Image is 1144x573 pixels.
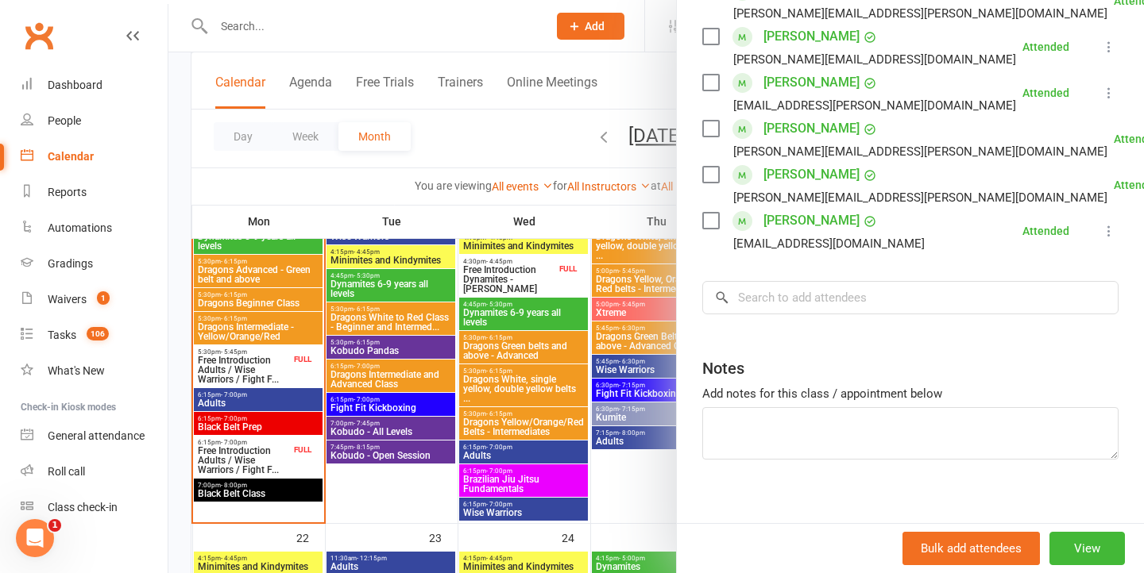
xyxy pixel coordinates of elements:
a: Gradings [21,246,168,282]
div: Add notes for this class / appointment below [702,384,1119,403]
div: Reports [48,186,87,198]
div: People [48,114,81,127]
div: General attendance [48,429,145,442]
span: 1 [48,519,61,532]
div: Notes [702,357,744,379]
a: Roll call [21,454,168,490]
button: View [1049,532,1125,565]
div: Waivers [48,293,87,306]
div: [PERSON_NAME][EMAIL_ADDRESS][PERSON_NAME][DOMAIN_NAME] [733,187,1107,208]
div: Calendar [48,150,94,163]
a: Waivers 1 [21,282,168,317]
div: Attended [1022,225,1069,237]
input: Search to add attendees [702,281,1119,314]
a: [PERSON_NAME] [763,70,860,95]
div: [EMAIL_ADDRESS][DOMAIN_NAME] [733,233,925,254]
div: Gradings [48,257,93,270]
a: People [21,103,168,139]
div: Automations [48,221,112,234]
a: [PERSON_NAME] [763,24,860,49]
a: Class kiosk mode [21,490,168,525]
div: Dashboard [48,79,102,91]
a: [PERSON_NAME] [763,116,860,141]
span: 1 [97,291,110,305]
div: [PERSON_NAME][EMAIL_ADDRESS][DOMAIN_NAME] [733,49,1016,70]
div: [PERSON_NAME][EMAIL_ADDRESS][PERSON_NAME][DOMAIN_NAME] [733,141,1107,162]
div: [PERSON_NAME][EMAIL_ADDRESS][PERSON_NAME][DOMAIN_NAME] [733,3,1107,24]
a: Tasks 106 [21,317,168,353]
div: [EMAIL_ADDRESS][PERSON_NAME][DOMAIN_NAME] [733,95,1016,116]
div: Tasks [48,329,76,341]
a: Reports [21,175,168,210]
a: Dashboard [21,67,168,103]
a: Calendar [21,139,168,175]
a: What's New [21,353,168,389]
a: General attendance kiosk mode [21,418,168,454]
div: Class check-in [48,501,118,513]
a: Clubworx [19,16,59,56]
div: Roll call [48,465,85,478]
div: Attended [1022,41,1069,52]
a: [PERSON_NAME] [763,162,860,187]
div: What's New [48,364,105,377]
div: Attended [1022,87,1069,98]
button: Bulk add attendees [902,532,1040,565]
span: 106 [87,327,109,340]
a: Automations [21,210,168,246]
a: [PERSON_NAME] [763,208,860,233]
iframe: Intercom live chat [16,519,54,557]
